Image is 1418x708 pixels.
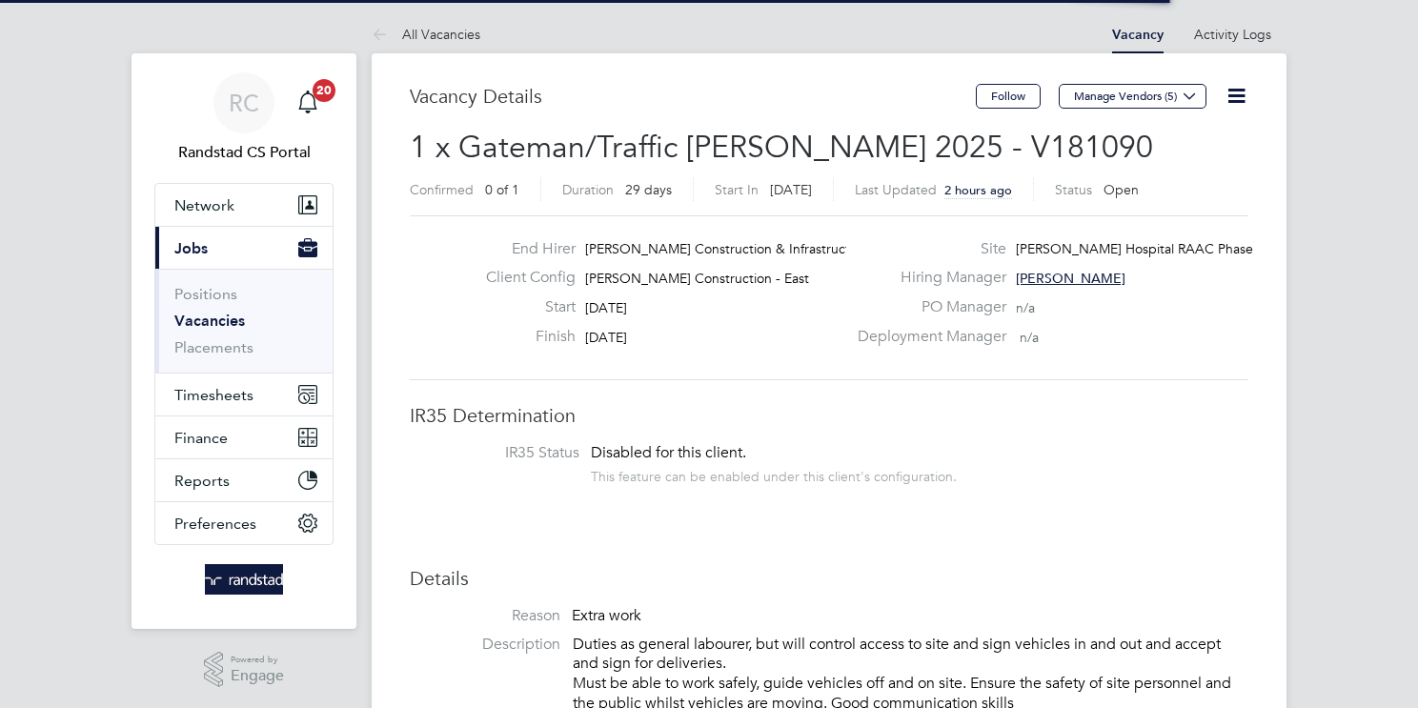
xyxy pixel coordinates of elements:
span: [PERSON_NAME] Construction & Infrastruct… [585,240,863,257]
a: Positions [174,285,237,303]
a: Vacancy [1112,27,1164,43]
a: RCRandstad CS Portal [154,72,334,164]
button: Preferences [155,502,333,544]
span: RC [229,91,259,115]
span: Preferences [174,515,256,533]
label: Duration [562,181,614,198]
span: n/a [1016,299,1035,316]
span: Jobs [174,239,208,257]
label: Last Updated [855,181,937,198]
button: Timesheets [155,374,333,415]
span: Network [174,196,234,214]
button: Follow [976,84,1041,109]
span: Powered by [231,652,284,668]
div: This feature can be enabled under this client's configuration. [591,463,957,485]
span: Open [1104,181,1139,198]
button: Network [155,184,333,226]
span: Timesheets [174,386,253,404]
label: Site [846,239,1006,259]
a: Vacancies [174,312,245,330]
label: End Hirer [471,239,576,259]
label: PO Manager [846,297,1006,317]
a: 20 [289,72,327,133]
label: Deployment Manager [846,327,1006,347]
label: Start [471,297,576,317]
div: Jobs [155,269,333,373]
label: Client Config [471,268,576,288]
span: Disabled for this client. [591,443,746,462]
img: randstad-logo-retina.png [205,564,284,595]
span: 29 days [625,181,672,198]
label: Description [410,635,560,655]
span: 20 [313,79,335,102]
label: IR35 Status [429,443,579,463]
h3: Vacancy Details [410,84,976,109]
label: Hiring Manager [846,268,1006,288]
label: Status [1055,181,1092,198]
button: Finance [155,416,333,458]
a: Placements [174,338,253,356]
span: [PERSON_NAME] [1016,270,1125,287]
label: Finish [471,327,576,347]
label: Start In [715,181,759,198]
h3: Details [410,566,1248,591]
label: Confirmed [410,181,474,198]
button: Jobs [155,227,333,269]
span: [DATE] [585,329,627,346]
span: Reports [174,472,230,490]
span: 0 of 1 [485,181,519,198]
span: [PERSON_NAME] Hospital RAAC Phase 2… [1016,240,1278,257]
label: Reason [410,606,560,626]
a: Powered byEngage [204,652,285,688]
span: Finance [174,429,228,447]
a: Activity Logs [1194,26,1271,43]
button: Manage Vendors (5) [1059,84,1206,109]
span: Extra work [572,606,641,625]
span: n/a [1020,329,1039,346]
span: 1 x Gateman/Traffic [PERSON_NAME] 2025 - V181090 [410,129,1153,166]
nav: Main navigation [132,53,356,629]
span: [DATE] [585,299,627,316]
span: [PERSON_NAME] Construction - East [585,270,809,287]
span: 2 hours ago [944,182,1012,198]
a: All Vacancies [372,26,480,43]
button: Reports [155,459,333,501]
span: Engage [231,668,284,684]
h3: IR35 Determination [410,403,1248,428]
span: [DATE] [770,181,812,198]
span: Randstad CS Portal [154,141,334,164]
a: Go to home page [154,564,334,595]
